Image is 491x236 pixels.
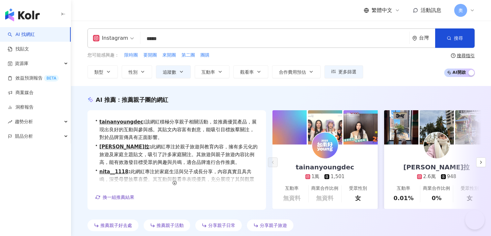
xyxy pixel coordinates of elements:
span: 分享親子日常 [208,223,235,228]
span: 趨勢分析 [15,114,33,129]
span: 推薦親子活動 [157,223,184,228]
div: 女 [355,194,361,202]
div: 互動率 [397,185,410,192]
button: 類型 [87,65,118,78]
div: 商業合作比例 [423,185,450,192]
span: 資源庫 [15,56,28,71]
img: post-image [308,110,342,145]
div: 2.6萬 [423,173,436,180]
span: 競品分析 [15,129,33,144]
span: 性別 [128,70,138,75]
span: 此網紅專注於親子旅遊與教育內容，擁有多元化的旅遊及家庭主題貼文，吸引了許多家庭關注。其旅遊與親子旅遊內容比例高，能有效激發目標受眾的興趣與共鳴，適合品牌進行合作推廣。 [99,143,258,166]
span: 換一組推薦結果 [103,195,134,200]
a: 商案媒合 [8,90,34,96]
a: 找貼文 [8,46,29,52]
div: • [95,143,258,166]
img: post-image [420,110,454,145]
span: 類型 [94,70,103,75]
img: post-image [343,110,378,145]
div: 受眾性別 [461,185,479,192]
button: 性別 [122,65,152,78]
a: 效益預測報告BETA [8,75,59,81]
span: 觀看率 [240,70,254,75]
button: 合作費用預估 [272,65,321,78]
div: 無資料 [283,194,301,202]
img: post-image [272,110,307,145]
span: 搜尋 [454,36,463,41]
a: [PERSON_NAME]拉 [99,144,149,150]
a: tainanyoungdec1萬1,501互動率無資料商業合作比例無資料受眾性別女 [272,145,378,209]
span: 合作費用預估 [279,70,306,75]
button: 來開團 [162,52,176,59]
span: 您可能感興趣： [87,52,119,59]
img: KOL Avatar [424,133,450,158]
img: post-image [455,110,489,145]
button: 團購 [200,52,210,59]
div: 商業合作比例 [311,185,338,192]
span: : [149,144,151,150]
span: rise [8,120,12,124]
button: 搜尋 [435,28,475,48]
div: 女 [467,194,473,202]
button: 互動率 [195,65,230,78]
img: logo [5,8,40,21]
span: 追蹤數 [163,70,176,75]
button: 追蹤數 [156,65,191,78]
span: 繁體中文 [372,7,392,14]
button: 觀看率 [233,65,268,78]
div: Instagram [93,33,128,43]
span: 推薦親子好去處 [100,223,132,228]
span: 分享親子旅遊 [260,223,287,228]
span: : [143,119,145,125]
div: tainanyoungdec [289,163,361,172]
span: 奧 [458,7,463,14]
img: KOL Avatar [312,133,338,158]
div: 受眾性別 [349,185,367,192]
span: 互動率 [201,70,215,75]
div: 948 [447,173,456,180]
a: nita__1118 [99,169,128,175]
span: 限時團 [124,52,138,59]
div: 搜尋指引 [457,53,475,58]
img: post-image [384,110,418,145]
span: 第二團 [181,52,195,59]
div: 1,501 [331,173,344,180]
span: 來開團 [162,52,176,59]
div: • [95,168,258,191]
button: 第二團 [181,52,195,59]
iframe: Help Scout Beacon - Open [465,210,485,230]
span: 推薦親子團的網紅 [122,96,168,103]
div: 互動率 [285,185,299,192]
span: environment [412,36,417,41]
span: : [128,169,130,175]
div: [PERSON_NAME]拉 [397,163,476,172]
div: 0.01% [394,194,414,202]
a: [PERSON_NAME]拉2.6萬948互動率0.01%商業合作比例0%受眾性別女 [384,145,489,209]
div: 0% [432,194,442,202]
button: 更多篩選 [324,65,363,78]
div: • [95,118,258,141]
a: 洞察報告 [8,104,34,111]
span: 此網紅專注於家庭生活與兒子成長分享，內容真實且具共鳴，深受母嬰族羣喜愛。其互動與觀看率表現優異，充分展現了其與觀眾之間的良好連結，值得關注和合作。 [99,168,258,191]
button: 要開團 [143,52,157,59]
span: 更多篩選 [338,69,356,74]
div: 無資料 [316,194,333,202]
span: question-circle [451,53,455,58]
button: 限時團 [124,52,138,59]
div: AI 推薦 ： [96,96,169,104]
span: 該網紅積極分享親子相關活動，並推薦優質產品，展現出良好的互動與參與感。其貼文內容富有創意，能吸引目標族羣關注，對於品牌宣傳具有正面影響。 [99,118,258,141]
div: 台灣 [419,35,435,41]
span: 活動訊息 [421,7,441,13]
div: 1萬 [312,173,320,180]
a: searchAI 找網紅 [8,31,35,38]
span: 團購 [200,52,210,59]
span: 要開團 [143,52,157,59]
a: tainanyoungdec [99,119,143,125]
button: 換一組推薦結果 [95,192,135,202]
